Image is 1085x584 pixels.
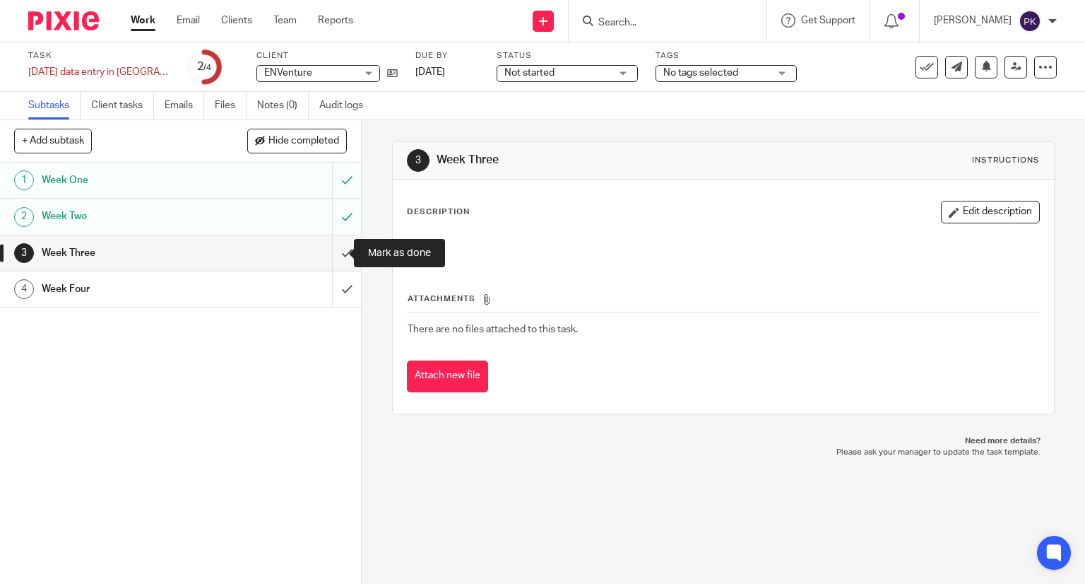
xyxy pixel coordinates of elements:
[203,64,211,71] small: /4
[318,13,353,28] a: Reports
[801,16,855,25] span: Get Support
[14,243,34,263] div: 3
[504,68,555,78] span: Not started
[319,92,374,119] a: Audit logs
[406,436,1041,447] p: Need more details?
[972,155,1040,166] div: Instructions
[264,68,312,78] span: ENVenture
[197,59,211,75] div: 2
[42,243,226,264] h1: Week Three
[14,170,34,190] div: 1
[256,50,398,62] label: Client
[407,206,470,218] p: Description
[268,136,339,147] span: Hide completed
[14,279,34,299] div: 4
[221,13,252,28] a: Clients
[42,279,226,300] h1: Week Four
[247,129,347,153] button: Hide completed
[1019,10,1041,33] img: svg%3E
[42,170,226,191] h1: Week One
[131,13,155,28] a: Work
[934,13,1012,28] p: [PERSON_NAME]
[28,50,170,62] label: Task
[14,129,92,153] button: + Add subtask
[42,206,226,227] h1: Week Two
[273,13,297,28] a: Team
[28,65,170,79] div: 2025Sep data entry in QBO
[14,207,34,227] div: 2
[415,50,479,62] label: Due by
[406,447,1041,458] p: Please ask your manager to update the task template.
[497,50,638,62] label: Status
[257,92,309,119] a: Notes (0)
[408,295,475,303] span: Attachments
[91,92,154,119] a: Client tasks
[663,68,738,78] span: No tags selected
[215,92,247,119] a: Files
[415,67,445,77] span: [DATE]
[28,11,99,30] img: Pixie
[656,50,797,62] label: Tags
[28,65,170,79] div: [DATE] data entry in [GEOGRAPHIC_DATA]
[408,325,578,334] span: There are no files attached to this task.
[165,92,204,119] a: Emails
[597,17,724,30] input: Search
[437,153,753,168] h1: Week Three
[407,149,429,172] div: 3
[407,361,488,392] button: Attach new file
[177,13,200,28] a: Email
[941,201,1040,223] button: Edit description
[28,92,81,119] a: Subtasks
